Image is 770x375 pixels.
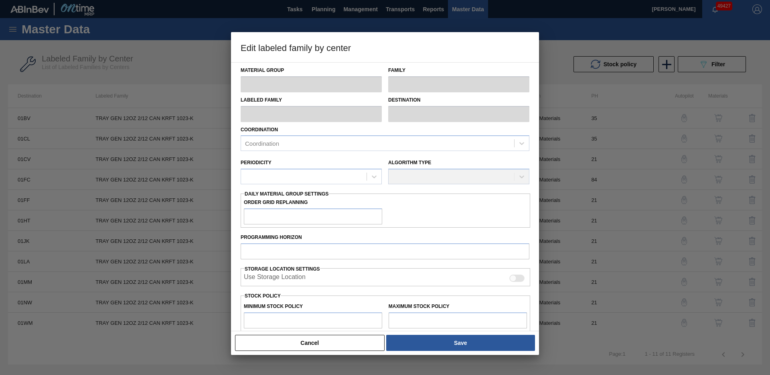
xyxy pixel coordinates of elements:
[231,32,539,63] h3: Edit labeled family by center
[245,293,281,299] label: Stock Policy
[245,266,320,272] span: Storage Location Settings
[241,232,529,243] label: Programming Horizon
[241,65,382,76] label: Material Group
[388,65,529,76] label: Family
[244,197,382,208] label: Order Grid Replanning
[245,140,279,147] div: Coordination
[241,94,382,106] label: Labeled Family
[235,335,385,351] button: Cancel
[245,191,328,197] span: Daily Material Group Settings
[389,304,450,309] label: Maximum Stock Policy
[241,160,272,165] label: Periodicity
[244,273,306,283] label: When enabled, the system will display stocks from different storage locations.
[388,160,431,165] label: Algorithm Type
[244,304,303,309] label: Minimum Stock Policy
[388,94,529,106] label: Destination
[386,335,535,351] button: Save
[241,127,278,132] label: Coordination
